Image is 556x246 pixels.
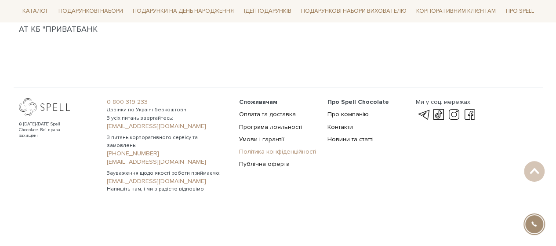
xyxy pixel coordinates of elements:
a: Подарункові набори вихователю [298,4,410,18]
a: Каталог [19,4,52,18]
a: 0 800 319 233 [107,98,229,106]
a: Публічна оферта [239,160,290,168]
a: Подарункові набори [55,4,127,18]
span: Напишіть нам, і ми з радістю відповімо [107,185,229,193]
span: Про Spell Chocolate [327,98,389,106]
a: Умови і гарантії [239,136,284,143]
div: © [DATE]-[DATE] Spell Chocolate. Всі права захищені [19,121,78,139]
p: АТ КБ "ПРИВАТБАНК [19,23,538,35]
a: Програма лояльності [239,123,302,131]
a: [EMAIL_ADDRESS][DOMAIN_NAME] [107,122,229,130]
a: facebook [462,110,477,120]
a: [EMAIL_ADDRESS][DOMAIN_NAME] [107,177,229,185]
a: Ідеї подарунків [240,4,294,18]
span: З усіх питань звертайтесь: [107,114,229,122]
div: Ми у соц. мережах: [415,98,477,106]
span: Зауваження щодо якості роботи приймаємо: [107,169,229,177]
a: [EMAIL_ADDRESS][DOMAIN_NAME] [107,158,229,166]
a: Контакти [327,123,353,131]
a: Політика конфіденційності [239,148,316,155]
a: instagram [447,110,462,120]
span: З питань корпоративного сервісу та замовлень: [107,134,229,150]
a: Корпоративним клієнтам [413,4,499,18]
a: Про компанію [327,110,369,118]
a: Новини та статті [327,136,374,143]
span: Дзвінки по Україні безкоштовні [107,106,229,114]
span: Споживачам [239,98,277,106]
a: Про Spell [502,4,537,18]
a: [PHONE_NUMBER] [107,150,229,158]
a: tik-tok [431,110,446,120]
a: telegram [415,110,430,120]
a: Подарунки на День народження [129,4,237,18]
a: Оплата та доставка [239,110,296,118]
